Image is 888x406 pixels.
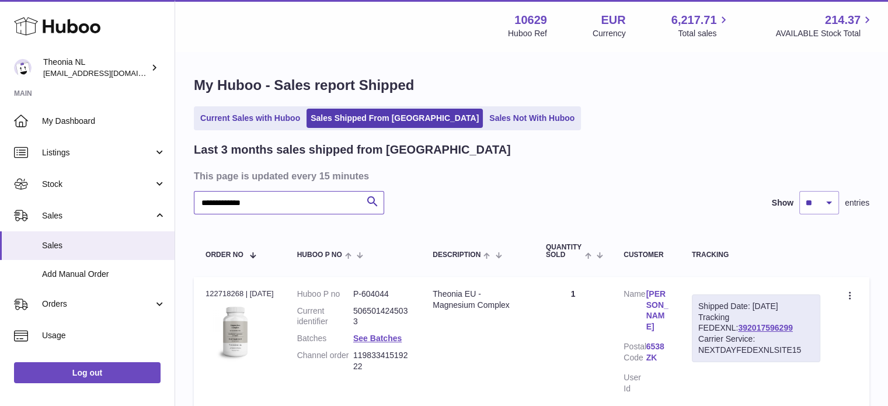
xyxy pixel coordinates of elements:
a: [PERSON_NAME] [646,289,668,333]
a: 392017596299 [738,323,792,332]
span: Listings [42,147,154,158]
span: Sales [42,240,166,251]
span: Usage [42,330,166,341]
span: entries [845,197,869,209]
span: Huboo P no [297,251,342,259]
label: Show [772,197,793,209]
span: Sales [42,210,154,221]
h1: My Huboo - Sales report Shipped [194,76,869,95]
dt: Channel order [297,350,353,372]
div: Carrier Service: NEXTDAYFEDEXNLSITE15 [698,334,814,356]
a: Current Sales with Huboo [196,109,304,128]
dt: User Id [624,372,646,394]
dd: 11983341519222 [353,350,409,372]
span: AVAILABLE Stock Total [775,28,874,39]
span: 6,217.71 [671,12,717,28]
div: Currency [593,28,626,39]
a: See Batches [353,334,402,343]
div: Theonia NL [43,57,148,79]
a: 6,217.71 Total sales [671,12,730,39]
a: 214.37 AVAILABLE Stock Total [775,12,874,39]
div: Tracking FEDEXNL: [692,294,820,362]
dd: P-604044 [353,289,409,300]
strong: EUR [601,12,625,28]
span: Add Manual Order [42,269,166,280]
strong: 10629 [514,12,547,28]
dt: Huboo P no [297,289,353,300]
dt: Name [624,289,646,336]
div: Tracking [692,251,820,259]
div: Theonia EU - Magnesium Complex [433,289,523,311]
dd: 5065014245033 [353,306,409,328]
span: Description [433,251,480,259]
span: Order No [206,251,243,259]
img: 106291725893142.jpg [206,303,264,361]
div: Huboo Ref [508,28,547,39]
span: [EMAIL_ADDRESS][DOMAIN_NAME] [43,68,172,78]
a: 6538 ZK [646,341,668,363]
span: Orders [42,299,154,310]
a: Log out [14,362,161,383]
span: Total sales [678,28,730,39]
div: Customer [624,251,668,259]
span: Quantity Sold [546,244,582,259]
span: My Dashboard [42,116,166,127]
div: Shipped Date: [DATE] [698,301,814,312]
dt: Postal Code [624,341,646,366]
a: Sales Not With Huboo [485,109,579,128]
img: info@wholesomegoods.eu [14,59,32,77]
dt: Batches [297,333,353,344]
div: 122718268 | [DATE] [206,289,274,299]
a: Sales Shipped From [GEOGRAPHIC_DATA] [307,109,483,128]
span: Stock [42,179,154,190]
span: 214.37 [825,12,861,28]
h3: This page is updated every 15 minutes [194,169,866,182]
dt: Current identifier [297,306,353,328]
h2: Last 3 months sales shipped from [GEOGRAPHIC_DATA] [194,142,511,158]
